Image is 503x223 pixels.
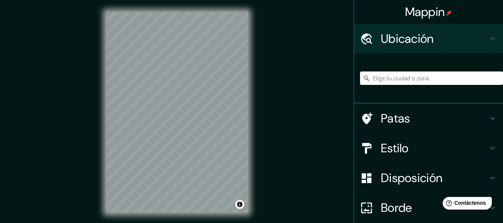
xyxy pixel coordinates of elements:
font: Disposición [381,170,442,186]
div: Disposición [354,163,503,193]
input: Elige tu ciudad o zona [360,71,503,85]
font: Estilo [381,140,409,156]
div: Estilo [354,133,503,163]
canvas: Mapa [106,12,248,213]
div: Ubicación [354,24,503,54]
div: Borde [354,193,503,223]
font: Patas [381,111,410,126]
font: Ubicación [381,31,434,47]
font: Mappin [405,4,445,20]
iframe: Lanzador de widgets de ayuda [437,194,495,215]
button: Activar o desactivar atribución [235,200,244,209]
div: Patas [354,103,503,133]
img: pin-icon.png [446,10,452,16]
font: Borde [381,200,412,216]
